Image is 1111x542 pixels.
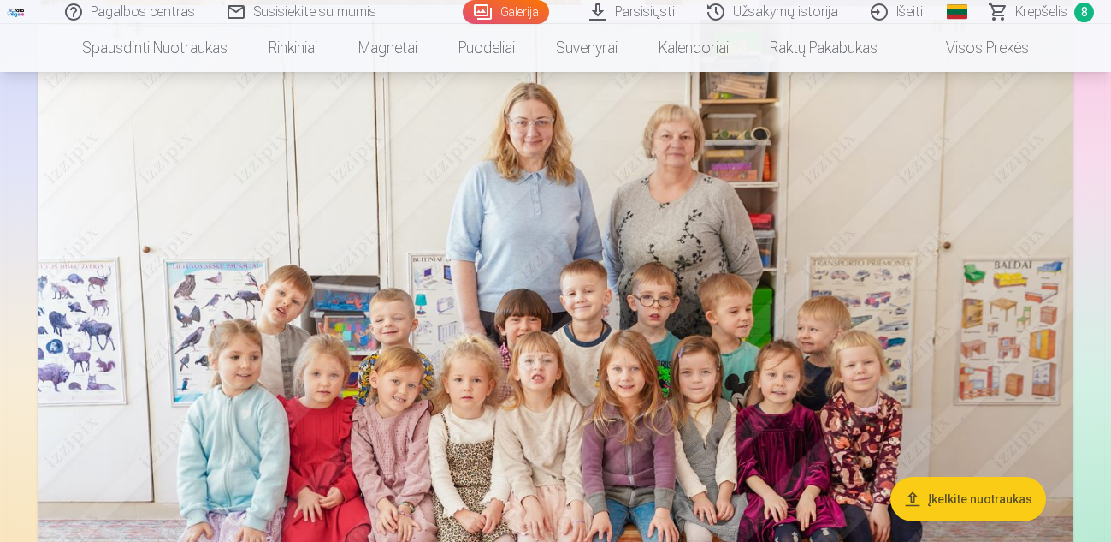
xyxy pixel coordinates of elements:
img: /fa5 [7,7,26,17]
a: Kalendoriai [638,24,749,72]
a: Magnetai [338,24,438,72]
button: Įkelkite nuotraukas [890,477,1046,521]
a: Puodeliai [438,24,535,72]
a: Rinkiniai [248,24,338,72]
a: Raktų pakabukas [749,24,898,72]
span: Krepšelis [1015,2,1067,22]
a: Spausdinti nuotraukas [62,24,248,72]
a: Suvenyrai [535,24,638,72]
span: 8 [1074,3,1094,22]
a: Visos prekės [898,24,1049,72]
